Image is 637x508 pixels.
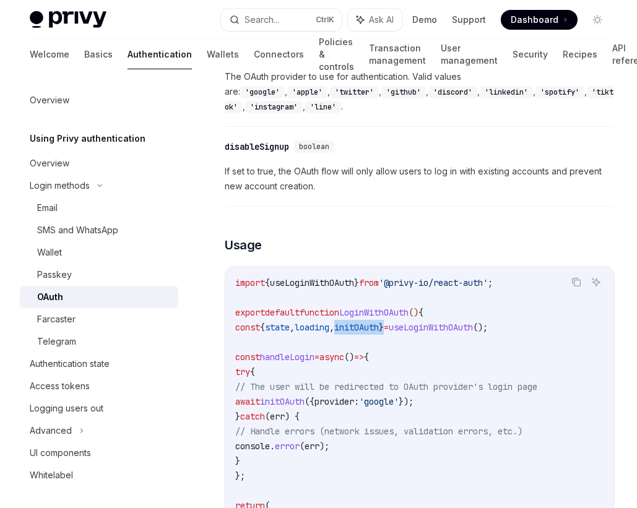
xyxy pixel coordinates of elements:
[265,411,270,422] span: (
[254,40,304,69] a: Connectors
[329,322,334,333] span: ,
[37,245,62,260] div: Wallet
[235,277,265,288] span: import
[30,40,69,69] a: Welcome
[37,334,76,349] div: Telegram
[221,9,342,31] button: Search...CtrlK
[20,286,178,308] a: OAuth
[30,11,106,28] img: light logo
[20,89,178,111] a: Overview
[20,308,178,330] a: Farcaster
[37,200,58,215] div: Email
[20,152,178,174] a: Overview
[260,396,305,407] span: initOAuth
[235,322,260,333] span: const
[20,353,178,375] a: Authentication state
[488,277,493,288] span: ;
[287,86,327,98] code: 'apple'
[339,307,409,318] span: LoginWithOAuth
[265,277,270,288] span: {
[369,14,394,26] span: Ask AI
[344,351,354,363] span: ()
[418,307,423,318] span: {
[84,40,113,69] a: Basics
[240,411,265,422] span: catch
[37,290,63,304] div: OAuth
[501,10,578,30] a: Dashboard
[225,69,615,114] span: The OAuth provider to use for authentication. Valid values are: , , , , , , , , , .
[316,15,334,25] span: Ctrl K
[20,197,178,219] a: Email
[381,86,426,98] code: 'github'
[30,356,110,371] div: Authentication state
[225,236,262,254] span: Usage
[319,40,354,69] a: Policies & controls
[300,307,339,318] span: function
[207,40,239,69] a: Wallets
[235,307,265,318] span: export
[30,423,72,438] div: Advanced
[30,93,69,108] div: Overview
[235,366,250,377] span: try
[30,178,90,193] div: Login methods
[235,396,260,407] span: await
[260,351,314,363] span: handleLogin
[235,470,245,481] span: };
[359,396,399,407] span: 'google'
[480,86,533,98] code: 'linkedin'
[245,12,279,27] div: Search...
[20,375,178,397] a: Access tokens
[275,441,300,452] span: error
[334,322,379,333] span: initOAuth
[235,381,537,392] span: // The user will be redirected to OAuth provider's login page
[314,351,319,363] span: =
[30,156,69,171] div: Overview
[20,464,178,486] a: Whitelabel
[270,277,354,288] span: useLoginWithOAuth
[20,330,178,353] a: Telegram
[265,322,290,333] span: state
[30,401,103,416] div: Logging users out
[452,14,486,26] a: Support
[225,164,615,194] span: If set to true, the OAuth flow will only allow users to log in with existing accounts and prevent...
[379,277,488,288] span: '@privy-io/react-auth'
[587,10,607,30] button: Toggle dark mode
[399,396,414,407] span: });
[319,351,344,363] span: async
[270,441,275,452] span: .
[428,86,477,98] code: 'discord'
[270,411,285,422] span: err
[295,322,329,333] span: loading
[235,455,240,467] span: }
[305,101,341,113] code: 'line'
[225,140,289,153] div: disableSignup
[235,426,522,437] span: // Handle errors (network issues, validation errors, etc.)
[513,40,548,69] a: Security
[384,322,389,333] span: =
[30,131,145,146] h5: Using Privy authentication
[314,396,359,407] span: provider:
[30,379,90,394] div: Access tokens
[30,446,91,460] div: UI components
[128,40,192,69] a: Authentication
[359,277,379,288] span: from
[37,223,118,238] div: SMS and WhatsApp
[20,442,178,464] a: UI components
[20,397,178,420] a: Logging users out
[20,264,178,286] a: Passkey
[37,312,76,327] div: Farcaster
[441,40,498,69] a: User management
[588,274,604,290] button: Ask AI
[511,14,558,26] span: Dashboard
[379,322,384,333] span: }
[260,322,265,333] span: {
[299,142,329,152] span: boolean
[354,351,364,363] span: =>
[300,441,305,452] span: (
[369,40,426,69] a: Transaction management
[568,274,584,290] button: Copy the contents from the code block
[20,241,178,264] a: Wallet
[240,86,285,98] code: 'google'
[37,267,72,282] div: Passkey
[265,307,300,318] span: default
